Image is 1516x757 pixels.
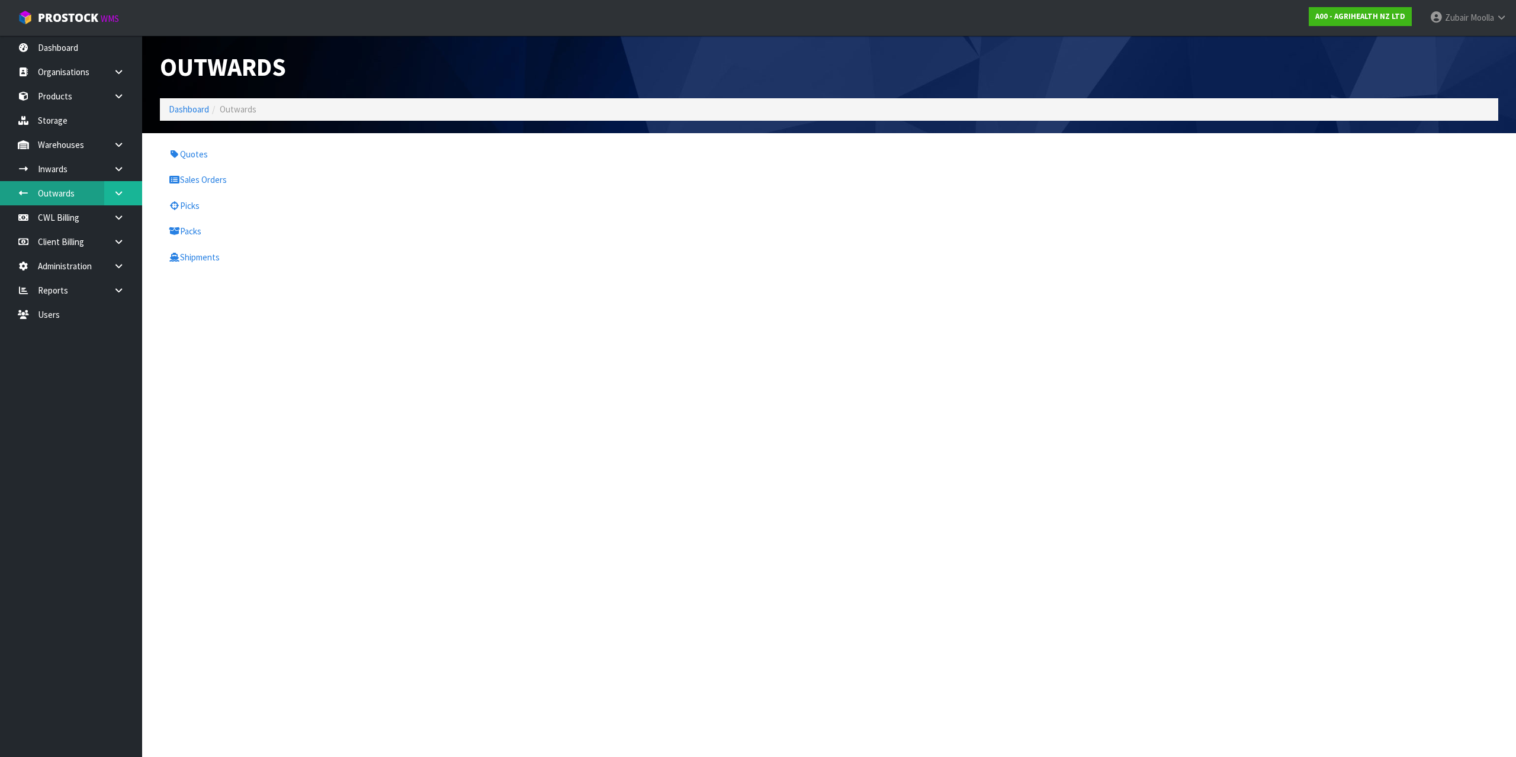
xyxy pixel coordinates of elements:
[220,104,256,115] span: Outwards
[18,10,33,25] img: cube-alt.png
[160,51,286,83] span: Outwards
[1309,7,1412,26] a: A00 - AGRIHEALTH NZ LTD
[160,167,481,192] a: Sales Orders
[1315,11,1405,21] strong: A00 - AGRIHEALTH NZ LTD
[38,10,98,25] span: ProStock
[169,104,209,115] a: Dashboard
[160,194,481,218] a: Picks
[160,219,481,243] a: Packs
[1445,12,1469,23] span: Zubair
[101,13,119,24] small: WMS
[160,245,481,269] a: Shipments
[1470,12,1494,23] span: Moolla
[160,142,481,166] a: Quotes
